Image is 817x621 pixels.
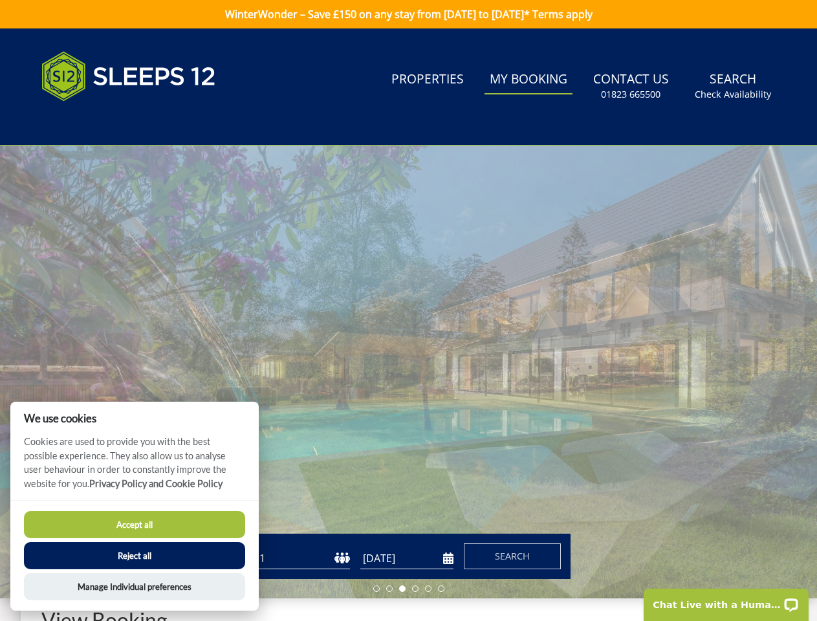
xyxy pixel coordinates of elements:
[89,478,223,489] a: Privacy Policy and Cookie Policy
[24,573,245,600] button: Manage Individual preferences
[10,435,259,500] p: Cookies are used to provide you with the best possible experience. They also allow us to analyse ...
[495,550,530,562] span: Search
[690,65,776,107] a: SearchCheck Availability
[464,543,561,569] button: Search
[35,116,171,127] iframe: Customer reviews powered by Trustpilot
[695,88,771,101] small: Check Availability
[24,542,245,569] button: Reject all
[360,548,453,569] input: Arrival Date
[386,65,469,94] a: Properties
[635,580,817,621] iframe: LiveChat chat widget
[24,511,245,538] button: Accept all
[10,412,259,424] h2: We use cookies
[485,65,572,94] a: My Booking
[588,65,674,107] a: Contact Us01823 665500
[41,44,216,109] img: Sleeps 12
[601,88,660,101] small: 01823 665500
